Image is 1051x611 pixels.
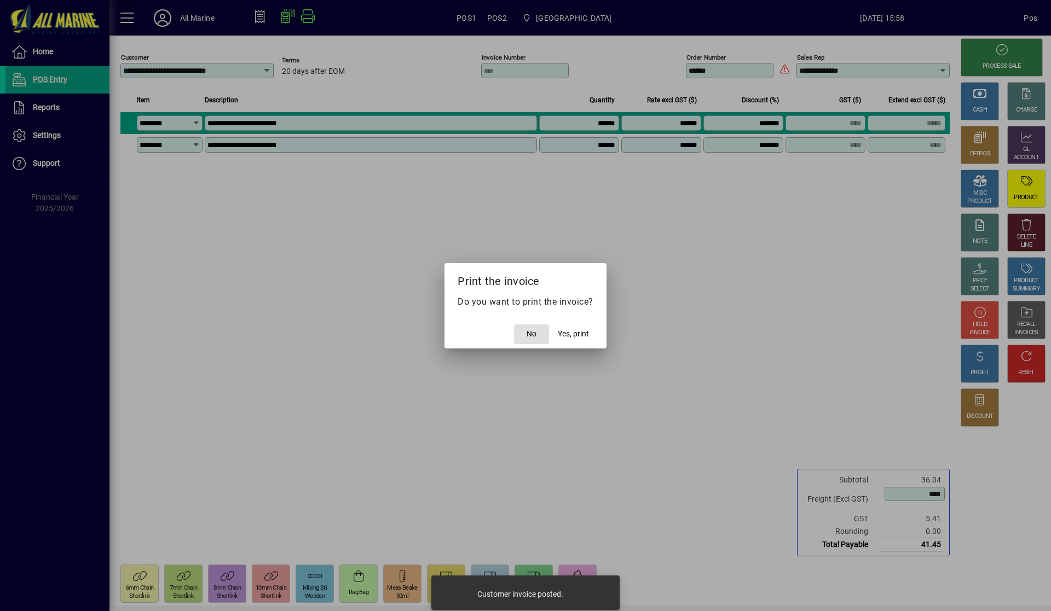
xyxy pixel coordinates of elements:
[514,324,549,344] button: No
[477,589,563,600] div: Customer invoice posted.
[527,328,536,340] span: No
[444,263,607,295] h2: Print the invoice
[458,295,593,309] p: Do you want to print the invoice?
[553,324,593,344] button: Yes, print
[558,328,589,340] span: Yes, print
